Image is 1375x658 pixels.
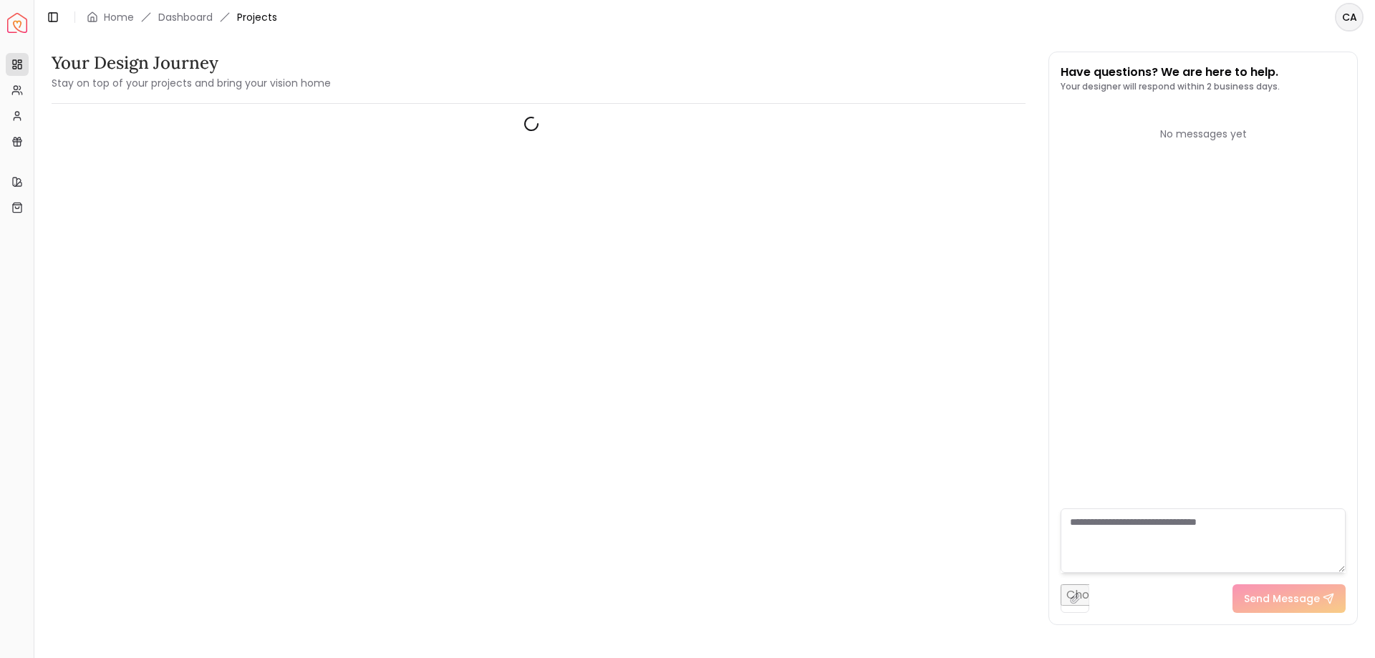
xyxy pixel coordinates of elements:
[1061,81,1280,92] p: Your designer will respond within 2 business days.
[158,10,213,24] a: Dashboard
[52,76,331,90] small: Stay on top of your projects and bring your vision home
[7,13,27,33] a: Spacejoy
[87,10,277,24] nav: breadcrumb
[104,10,134,24] a: Home
[1335,3,1364,32] button: CA
[1336,4,1362,30] span: CA
[237,10,277,24] span: Projects
[1061,127,1346,141] div: No messages yet
[52,52,331,74] h3: Your Design Journey
[7,13,27,33] img: Spacejoy Logo
[1061,64,1280,81] p: Have questions? We are here to help.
